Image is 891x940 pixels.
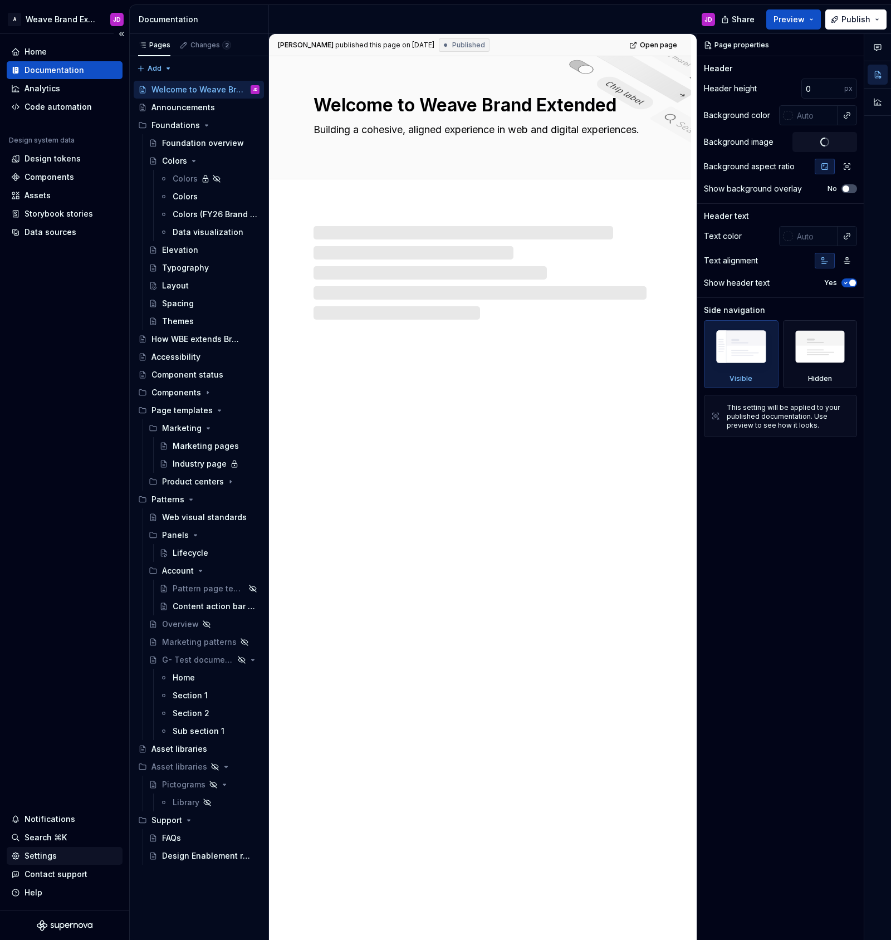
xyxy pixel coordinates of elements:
div: Components [151,387,201,398]
div: Code automation [25,101,92,112]
div: Marketing patterns [162,637,237,648]
button: Preview [766,9,821,30]
button: Add [134,61,175,76]
a: Design tokens [7,150,123,168]
div: Help [25,887,42,898]
a: Industry page [155,455,264,473]
div: Product centers [162,476,224,487]
a: Layout [144,277,264,295]
a: Home [155,669,264,687]
div: Marketing pages [173,440,239,452]
div: JD [113,15,121,24]
a: Sub section 1 [155,722,264,740]
span: Share [732,14,755,25]
div: Account [144,562,264,580]
a: FAQs [144,829,264,847]
div: Data sources [25,227,76,238]
div: Design system data [9,136,75,145]
div: Accessibility [151,351,200,363]
div: G- Test documentation page [162,654,234,665]
div: Foundation overview [162,138,244,149]
div: Search ⌘K [25,832,67,843]
a: Colors [144,152,264,170]
span: Add [148,64,161,73]
input: Auto [801,79,844,99]
div: Product centers [144,473,264,491]
div: Support [134,811,264,829]
a: Pattern page template [155,580,264,598]
a: Foundation overview [144,134,264,152]
div: Hidden [783,320,858,388]
a: Elevation [144,241,264,259]
div: Overview [162,619,199,630]
div: Spacing [162,298,194,309]
div: Components [25,172,74,183]
a: Code automation [7,98,123,116]
div: Typography [162,262,209,273]
a: Design Enablement requests [144,847,264,865]
div: FAQs [162,833,181,844]
a: Storybook stories [7,205,123,223]
div: Pages [138,41,170,50]
button: AWeave Brand ExtendedJD [2,7,127,31]
a: Content action bar pattern [155,598,264,615]
div: published this page on [DATE] [335,41,434,50]
a: Components [7,168,123,186]
span: [PERSON_NAME] [278,41,334,50]
a: Announcements [134,99,264,116]
span: Open page [640,41,677,50]
div: Show background overlay [704,183,802,194]
button: Publish [825,9,887,30]
a: Typography [144,259,264,277]
div: Support [151,815,182,826]
svg: Supernova Logo [37,920,92,931]
div: Weave Brand Extended [26,14,97,25]
div: Announcements [151,102,215,113]
div: Side navigation [704,305,765,316]
a: Accessibility [134,348,264,366]
a: Asset libraries [134,740,264,758]
div: Documentation [139,14,264,25]
div: Visible [730,374,752,383]
div: Patterns [151,494,184,505]
div: How WBE extends Brand [151,334,243,345]
div: Colors (FY26 Brand refresh) [173,209,257,220]
div: Marketing [144,419,264,437]
span: Preview [773,14,805,25]
a: Welcome to Weave Brand ExtendedJD [134,81,264,99]
div: Lifecycle [173,547,208,559]
div: Foundations [134,116,264,134]
a: Section 2 [155,704,264,722]
span: Published [452,41,485,50]
a: Lifecycle [155,544,264,562]
div: Design tokens [25,153,81,164]
a: Analytics [7,80,123,97]
a: Section 1 [155,687,264,704]
div: Text alignment [704,255,758,266]
button: Collapse sidebar [114,26,129,42]
div: Asset libraries [151,761,207,772]
a: Spacing [144,295,264,312]
div: Sub section 1 [173,726,224,737]
textarea: Welcome to Weave Brand Extended [311,92,644,119]
input: Auto [792,105,838,125]
div: JD [253,84,257,95]
div: Documentation [25,65,84,76]
label: No [828,184,837,193]
button: Search ⌘K [7,829,123,846]
div: Home [25,46,47,57]
a: Themes [144,312,264,330]
div: Library [173,797,199,808]
a: Assets [7,187,123,204]
a: Library [155,794,264,811]
a: G- Test documentation page [144,651,264,669]
div: Home [173,672,195,683]
div: Header text [704,210,749,222]
div: Page tree [134,81,264,865]
div: A [8,13,21,26]
button: Help [7,884,123,902]
a: Colors [155,188,264,205]
a: Overview [144,615,264,633]
div: Component status [151,369,223,380]
a: How WBE extends Brand [134,330,264,348]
